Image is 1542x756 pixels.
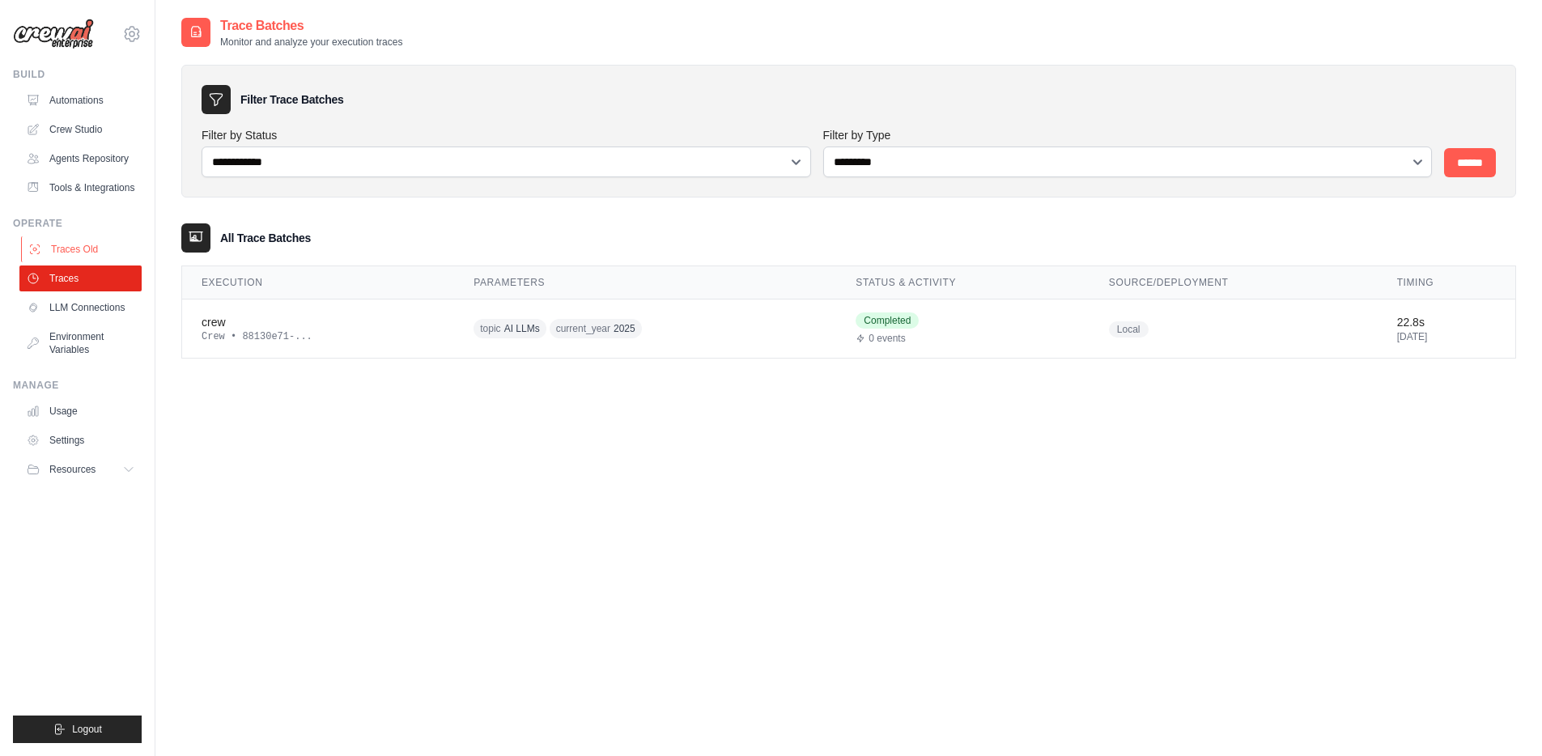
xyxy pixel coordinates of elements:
[182,299,1515,359] tr: View details for crew execution
[474,316,784,342] div: topic: AI LLMs, current_year: 2025
[823,127,1432,143] label: Filter by Type
[19,324,142,363] a: Environment Variables
[19,457,142,482] button: Resources
[220,16,402,36] h2: Trace Batches
[480,322,500,335] span: topic
[19,398,142,424] a: Usage
[202,127,810,143] label: Filter by Status
[1090,266,1378,299] th: Source/Deployment
[19,175,142,201] a: Tools & Integrations
[614,322,635,335] span: 2025
[19,265,142,291] a: Traces
[240,91,343,108] h3: Filter Trace Batches
[220,230,311,246] h3: All Trace Batches
[220,36,402,49] p: Monitor and analyze your execution traces
[182,266,454,299] th: Execution
[13,68,142,81] div: Build
[19,295,142,321] a: LLM Connections
[13,19,94,49] img: Logo
[19,146,142,172] a: Agents Repository
[13,379,142,392] div: Manage
[202,330,435,343] div: Crew • 88130e71-...
[1109,321,1149,338] span: Local
[202,314,435,330] div: crew
[21,236,143,262] a: Traces Old
[13,217,142,230] div: Operate
[19,427,142,453] a: Settings
[454,266,836,299] th: Parameters
[72,723,102,736] span: Logout
[1378,266,1515,299] th: Timing
[1397,314,1496,330] div: 22.8s
[556,322,610,335] span: current_year
[19,87,142,113] a: Automations
[836,266,1090,299] th: Status & Activity
[856,312,919,329] span: Completed
[19,117,142,142] a: Crew Studio
[504,322,540,335] span: AI LLMs
[13,716,142,743] button: Logout
[1397,330,1496,343] div: [DATE]
[869,332,905,345] span: 0 events
[49,463,96,476] span: Resources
